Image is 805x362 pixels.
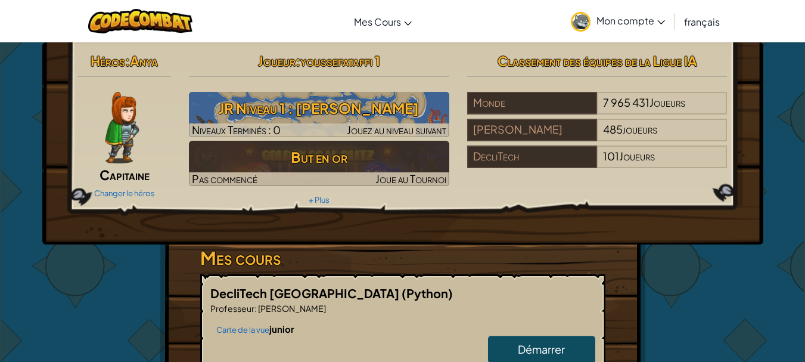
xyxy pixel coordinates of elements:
[192,123,281,137] font: Niveaux Terminés : 0
[649,95,685,109] font: Joueurs
[473,95,505,109] font: Monde
[88,9,192,33] img: Logo de CodeCombat
[219,99,419,117] font: JR Niveau 1 : [PERSON_NAME]
[603,122,623,136] font: 485
[473,122,562,136] font: [PERSON_NAME]
[216,325,269,335] font: Carte de la vue
[210,303,254,314] font: Professeur
[300,52,380,69] font: youssefataffi 1
[347,123,446,137] font: Jouez au niveau suivant
[91,52,125,69] font: Héros
[619,149,655,163] font: Joueurs
[254,303,257,314] font: :
[94,188,155,198] font: Changer le héros
[258,303,326,314] font: [PERSON_NAME]
[678,5,726,38] a: français
[571,12,590,32] img: avatar
[189,141,449,186] a: But en orPas commencéJoue au Tournoi
[565,2,671,40] a: Mon compte
[189,141,449,186] img: But en or
[100,166,150,183] font: Capitaine
[375,172,446,185] font: Joue au Tournoi
[200,246,281,269] font: Mes cours
[684,16,720,28] font: français
[603,149,619,163] font: 101
[402,286,453,301] font: (Python)
[269,323,294,335] font: junior
[296,52,300,69] font: :
[354,16,401,28] font: Mes Cours
[596,14,654,27] font: Mon compte
[467,103,728,117] a: Monde7 965 431Joueurs
[291,148,347,166] font: But en or
[498,52,697,69] font: Classement des équipes de la Ligue IA
[189,92,449,137] a: Jouez au niveau suivant
[518,342,565,356] font: Démarrer
[603,95,649,109] font: 7 965 431
[192,172,257,185] font: Pas commencé
[210,286,399,301] font: DecliTech [GEOGRAPHIC_DATA]
[125,52,130,69] font: :
[130,52,158,69] font: Anya
[467,157,728,171] a: DecliTech101Joueurs
[189,92,449,137] img: JR Niveau 1 : La Gemme
[467,130,728,144] a: [PERSON_NAME]485joueurs
[105,92,139,163] img: captain-pose.png
[309,195,330,205] font: + Plus
[348,5,418,38] a: Mes Cours
[473,149,520,163] font: DecliTech
[258,52,296,69] font: Joueur
[623,122,657,136] font: joueurs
